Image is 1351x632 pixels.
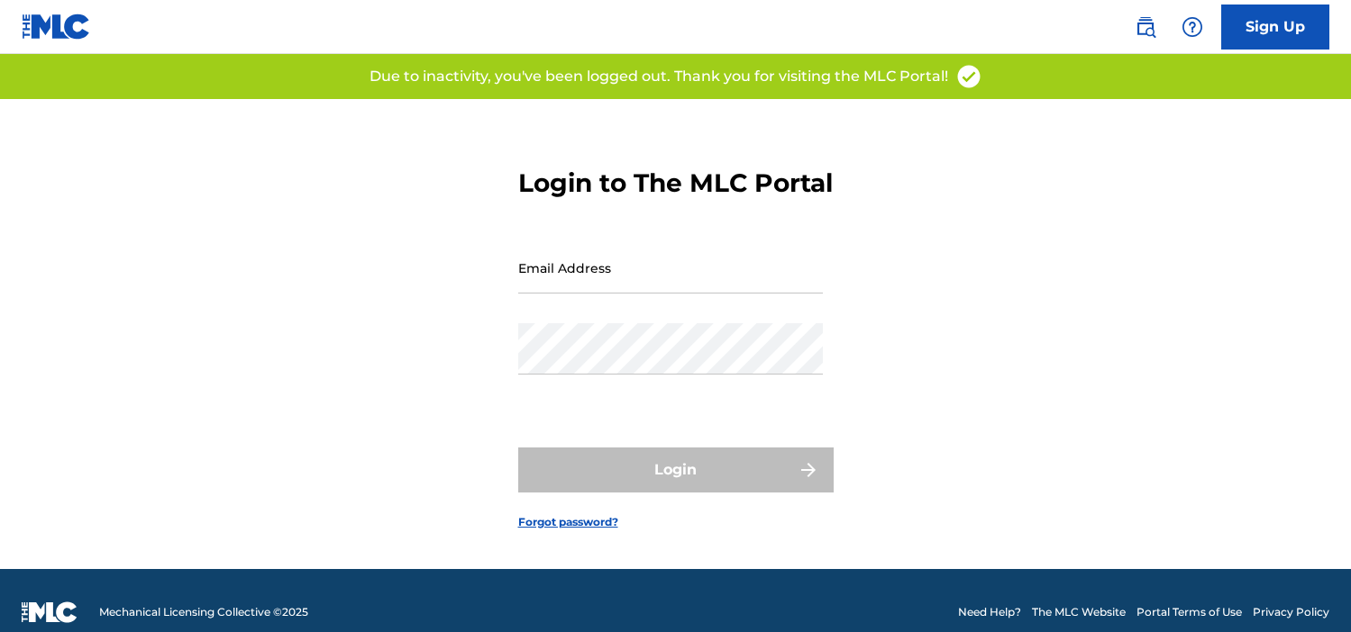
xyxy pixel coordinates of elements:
a: Public Search [1127,9,1164,45]
a: Privacy Policy [1253,604,1329,620]
img: logo [22,601,78,623]
img: access [955,63,982,90]
a: Forgot password? [518,514,618,530]
img: MLC Logo [22,14,91,40]
a: Sign Up [1221,5,1329,50]
img: help [1182,16,1203,38]
h3: Login to The MLC Portal [518,167,833,199]
span: Mechanical Licensing Collective © 2025 [99,604,308,620]
a: The MLC Website [1032,604,1126,620]
div: Help [1174,9,1210,45]
a: Portal Terms of Use [1136,604,1242,620]
a: Need Help? [958,604,1021,620]
p: Due to inactivity, you've been logged out. Thank you for visiting the MLC Portal! [370,66,948,87]
img: search [1135,16,1156,38]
